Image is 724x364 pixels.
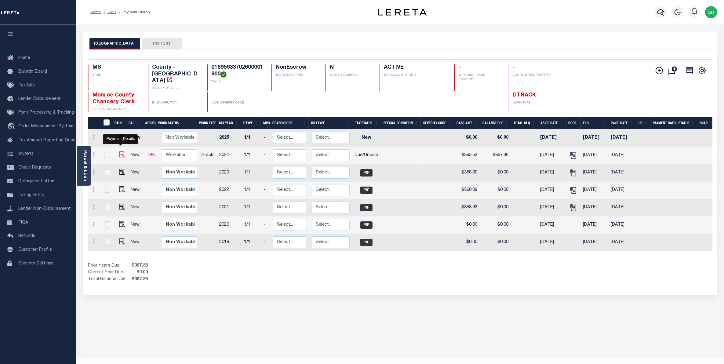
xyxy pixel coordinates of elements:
td: [DATE] [538,234,566,251]
span: $367.36 [131,263,149,269]
td: $0.00 [480,234,511,251]
td: [DATE] [538,129,566,147]
span: Lender Disbursement [18,97,61,101]
th: &nbsp;&nbsp;&nbsp;&nbsp;&nbsp;&nbsp;&nbsp;&nbsp;&nbsp;&nbsp; [88,117,100,129]
td: 2019 [217,234,242,251]
td: Due/Unpaid [352,147,381,164]
td: 2021 [217,199,242,217]
td: - [261,217,271,234]
td: Prior Years Due [88,263,131,269]
h4: 01895933702600001900 [211,64,264,78]
td: 1/1 [242,147,261,164]
button: HISTORY [142,38,182,49]
td: [DATE] [608,217,636,234]
a: Home [90,10,101,14]
button: [GEOGRAPHIC_DATA] [89,38,140,49]
span: Monroe County Chancery Clerk [93,93,135,105]
h4: N [330,64,372,71]
td: $0.00 [454,129,480,147]
td: 1/1 [242,182,261,199]
td: - [261,147,271,164]
th: As of Date: activate to sort column ascending [538,117,566,129]
h4: ACTIVE [384,64,447,71]
th: Total DLQ: activate to sort column ascending [511,117,538,129]
h4: County - [GEOGRAPHIC_DATA] [152,64,200,84]
td: [DATE] [580,164,608,182]
td: 2020 [217,217,242,234]
p: LOAN SEVERITY CODE [211,101,264,105]
th: Docs [566,117,580,129]
td: $0.00 [454,234,480,251]
th: WorkQ [142,117,156,129]
th: Payment Batch Status: activate to sort column ascending [650,117,697,129]
i: travel_explore [7,123,17,131]
p: AGENCY WEBSITE [152,86,200,91]
th: Tax Status: activate to sort column ascending [352,117,381,129]
span: Pymt Processing & Tracking [18,111,74,115]
td: [DATE] [538,147,566,164]
td: 2023 [217,164,242,182]
td: Dtrack [197,147,217,164]
p: IN BANKRUPTCY [152,101,200,105]
td: 1/1 [242,129,261,147]
td: [DATE] [608,147,636,164]
span: Refunds [18,234,35,238]
p: SERVICE OVERRIDE [330,73,372,78]
td: [DATE] [580,234,608,251]
td: - [261,182,271,199]
th: Work Status [156,117,197,129]
span: Customer Profile [18,248,52,252]
p: WORK TYPE [513,101,561,105]
th: SNAP: activate to sort column ascending [697,117,716,129]
span: PIF [360,187,373,194]
td: New [128,199,145,217]
span: Security Settings [18,261,53,266]
p: TAX SERVICE TYPE [276,73,318,78]
span: PIF [360,221,373,229]
th: MPO [261,117,270,129]
td: 2022 [217,182,242,199]
li: Payment History [116,9,151,15]
td: [DATE] [608,199,636,217]
td: $367.36 [480,147,511,164]
td: New [128,129,145,147]
td: Current Year Due [88,269,131,276]
img: logo-dark.svg [378,9,427,16]
span: Home [18,56,30,60]
a: OMS [107,10,116,14]
span: Taxing Entity [18,193,44,197]
span: $0.00 [131,269,149,276]
td: [DATE] [538,199,566,217]
p: DELINQUENT AGENCY [93,107,140,112]
td: [DATE] [538,182,566,199]
span: SNAPQ [18,152,33,156]
th: Work Type [197,117,216,129]
td: $358.00 [454,164,480,182]
td: [DATE] [580,217,608,234]
a: Parcel & Loan [83,150,87,181]
th: BillType: activate to sort column ascending [309,117,352,129]
th: Balance Due: activate to sort column ascending [480,117,511,129]
th: RType: activate to sort column ascending [241,117,261,129]
td: 1/1 [242,164,261,182]
td: - [261,234,271,251]
th: ReasonCode: activate to sort column ascending [270,117,309,129]
td: [DATE] [580,129,608,147]
td: New [128,164,145,182]
th: DTLS [112,117,126,129]
span: - [152,93,154,98]
span: TIQA [18,220,28,224]
span: Order Management System [18,124,73,129]
td: 2025 [217,129,242,147]
td: $0.00 [480,199,511,217]
td: $0.00 [480,182,511,199]
td: [DATE] [580,199,608,217]
span: DTRACK [513,93,536,98]
td: 1/1 [242,199,261,217]
td: 1/1 [242,217,261,234]
td: - [261,199,271,217]
td: [DATE] [608,234,636,251]
td: New [128,147,145,164]
th: Special Condition: activate to sort column ascending [381,117,421,129]
span: - [211,93,213,98]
